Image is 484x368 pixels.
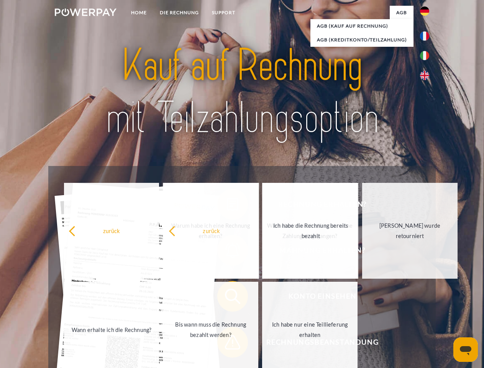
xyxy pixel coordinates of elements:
a: AGB (Kauf auf Rechnung) [310,19,413,33]
img: it [420,51,429,60]
img: title-powerpay_de.svg [73,37,411,147]
img: logo-powerpay-white.svg [55,8,116,16]
img: de [420,7,429,16]
iframe: Schaltfläche zum Öffnen des Messaging-Fensters [453,337,478,362]
div: Bis wann muss die Rechnung bezahlt werden? [167,319,254,340]
img: fr [420,31,429,41]
img: en [420,71,429,80]
a: DIE RECHNUNG [153,6,205,20]
div: Ich habe nur eine Teillieferung erhalten [267,319,353,340]
a: Home [125,6,153,20]
div: [PERSON_NAME] wurde retourniert [367,220,453,241]
a: SUPPORT [205,6,242,20]
div: Ich habe die Rechnung bereits bezahlt [267,220,354,241]
div: Wann erhalte ich die Rechnung? [69,324,155,335]
a: agb [390,6,413,20]
div: zurück [169,225,255,236]
a: AGB (Kreditkonto/Teilzahlung) [310,33,413,47]
div: zurück [69,225,155,236]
